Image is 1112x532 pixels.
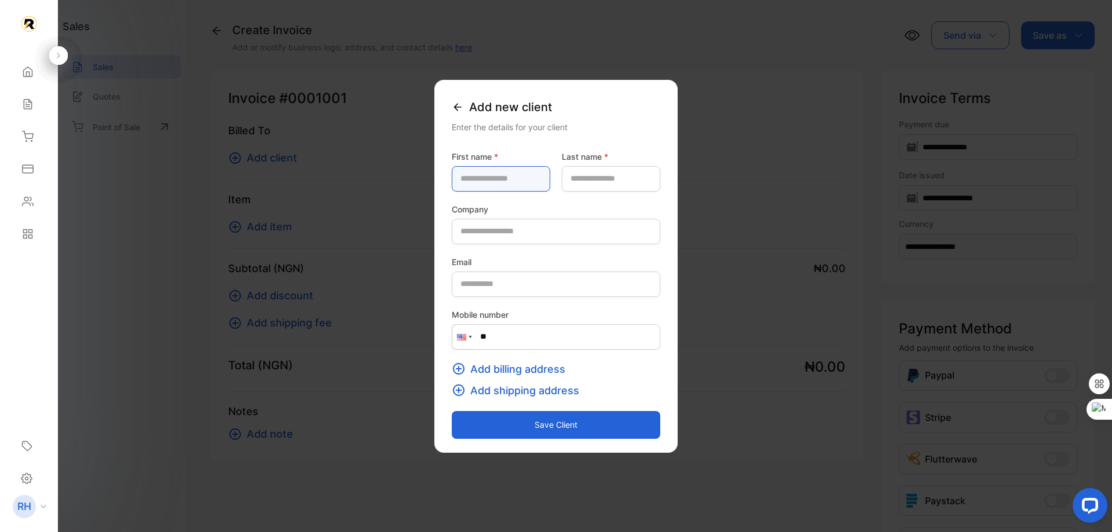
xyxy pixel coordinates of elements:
span: Add shipping address [470,383,579,398]
span: Add new client [469,98,552,116]
label: First name [452,151,550,163]
label: Company [452,203,660,215]
div: United States: + 1 [452,325,474,349]
div: Enter the details for your client [452,121,660,133]
span: Add billing address [470,361,565,377]
p: RH [17,499,31,514]
button: Add shipping address [452,383,586,398]
button: Add billing address [452,361,572,377]
img: logo [20,15,38,32]
label: Last name [562,151,660,163]
label: Email [452,256,660,268]
button: Save client [452,411,660,439]
iframe: LiveChat chat widget [1063,483,1112,532]
label: Mobile number [452,309,660,321]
